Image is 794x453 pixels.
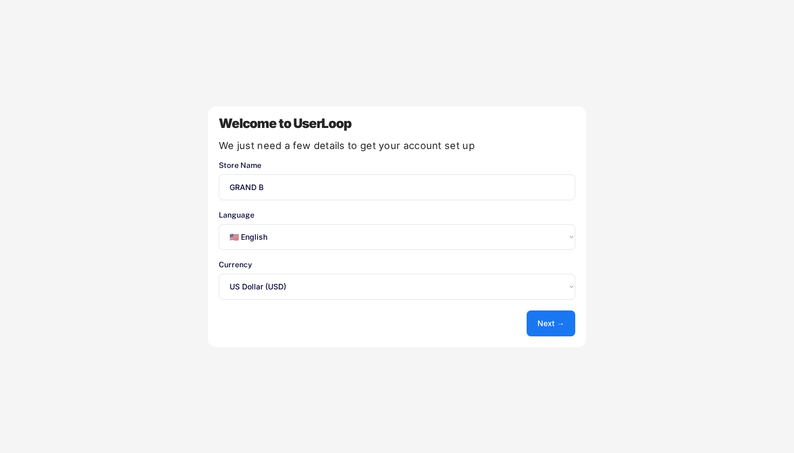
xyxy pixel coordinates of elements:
div: Store Name [219,161,575,169]
input: You store's name [219,174,575,200]
div: Currency [219,261,575,268]
button: Next → [527,310,575,336]
div: We just need a few details to get your account set up [219,141,575,151]
div: Language [219,211,575,219]
div: Welcome to UserLoop [219,117,575,130]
